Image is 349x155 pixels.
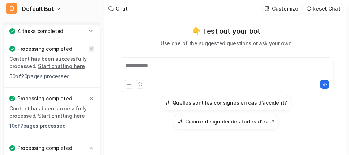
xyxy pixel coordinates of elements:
[38,113,85,119] a: Start chatting here
[9,105,94,120] p: Content has been successfully processed.
[178,119,183,124] img: Comment signaler des fuites d'eau?
[161,95,291,111] button: Quelles sont les consignes en cas d'accident?Quelles sont les consignes en cas d'accident?
[174,114,279,130] button: Comment signaler des fuites d'eau?Comment signaler des fuites d'eau?
[3,22,101,32] a: Chat
[185,118,274,125] h3: Comment signaler des fuites d'eau?
[17,28,63,35] p: 4 tasks completed
[38,63,85,69] a: Start chatting here
[9,55,94,70] p: Content has been successfully processed.
[192,26,260,37] p: 👇 Test out your bot
[161,39,292,47] p: Use one of the suggested questions or ask your own
[116,5,128,12] div: Chat
[17,144,72,152] p: Processing completed
[265,6,270,11] img: customize
[17,95,72,102] p: Processing completed
[9,73,94,80] p: 50 of 20 pages processed
[263,3,301,14] button: Customize
[304,3,343,14] button: Reset Chat
[173,99,287,106] h3: Quelles sont les consignes en cas d'accident?
[6,3,17,14] span: D
[165,100,170,105] img: Quelles sont les consignes en cas d'accident?
[17,45,72,53] p: Processing completed
[272,5,298,12] p: Customize
[22,4,54,14] span: Default Bot
[9,122,94,130] p: 10 of 7 pages processed
[306,6,311,11] img: reset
